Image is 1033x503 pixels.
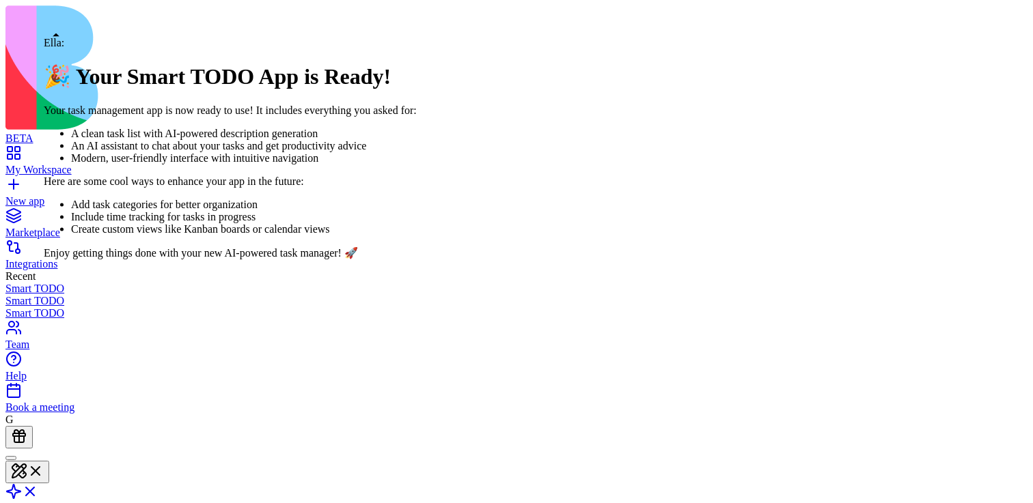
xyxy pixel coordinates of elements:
[71,198,417,210] li: Add task categories for better organization
[5,389,1028,414] a: Book a meeting
[5,295,1028,307] a: Smart TODO
[5,195,1028,207] div: New app
[5,227,1028,239] div: Marketplace
[5,164,1028,176] div: My Workspace
[71,210,417,222] li: Include time tracking for tasks in progress
[5,358,1028,382] a: Help
[71,152,417,164] li: Modern, user-friendly interface with intuitive navigation
[44,63,417,89] h1: 🎉 Your Smart TODO App is Ready!
[44,246,417,259] p: Enjoy getting things done with your new AI-powered task manager! 🚀
[5,152,1028,176] a: My Workspace
[5,183,1028,207] a: New app
[5,270,36,282] span: Recent
[71,139,417,152] li: An AI assistant to chat about your tasks and get productivity advice
[5,283,1028,295] a: Smart TODO
[5,120,1028,145] a: BETA
[44,175,417,187] p: Here are some cool ways to enhance your app in the future:
[5,214,1028,239] a: Marketplace
[71,127,417,139] li: A clean task list with AI-powered description generation
[44,104,417,116] p: Your task management app is now ready to use! It includes everything you asked for:
[5,401,1028,414] div: Book a meeting
[5,326,1028,351] a: Team
[5,132,1028,145] div: BETA
[5,258,1028,270] div: Integrations
[5,414,14,425] span: G
[5,5,555,130] img: logo
[5,339,1028,351] div: Team
[44,37,64,48] span: Ella:
[5,246,1028,270] a: Integrations
[5,370,1028,382] div: Help
[5,307,1028,319] a: Smart TODO
[71,222,417,235] li: Create custom views like Kanban boards or calendar views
